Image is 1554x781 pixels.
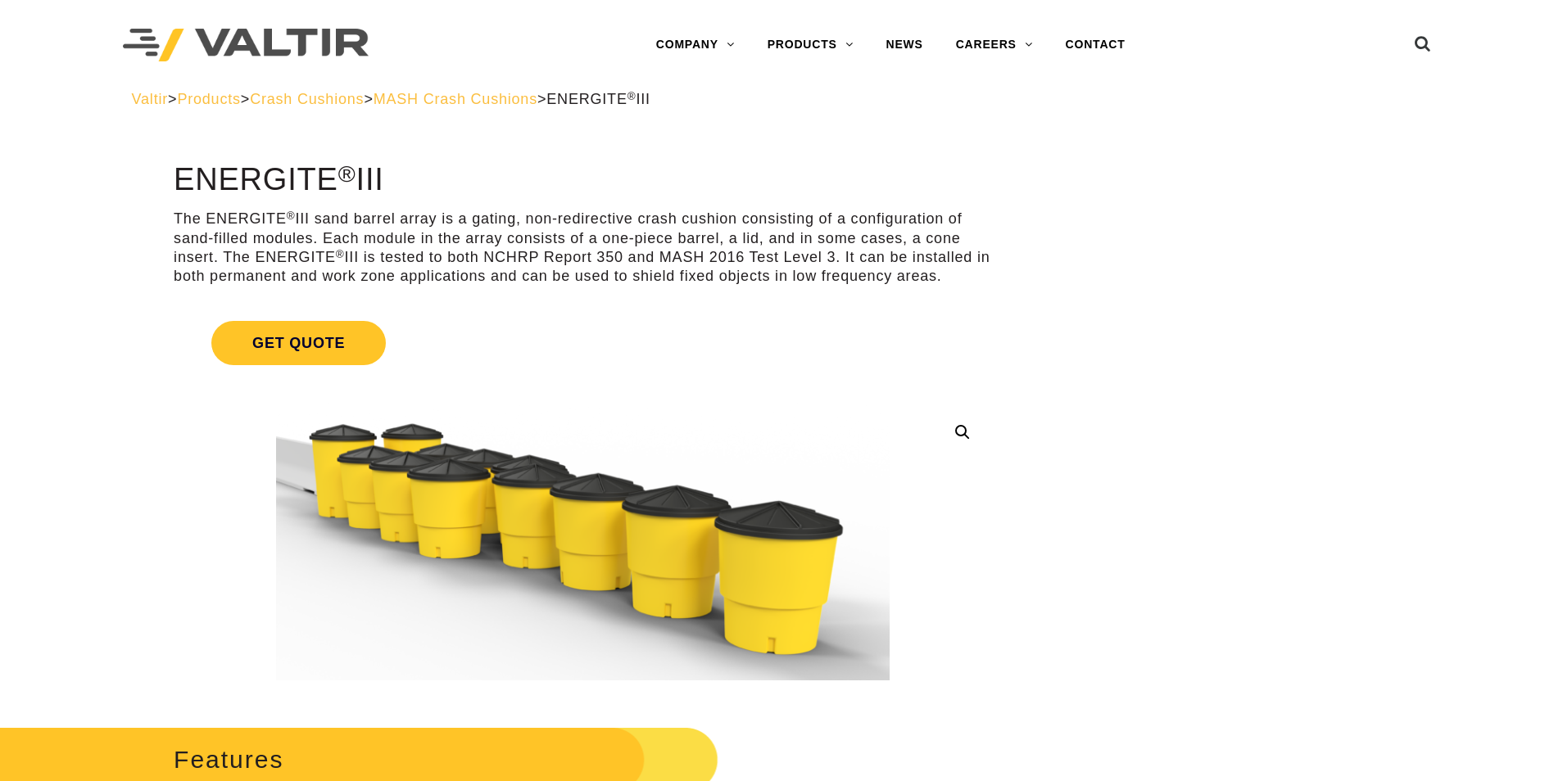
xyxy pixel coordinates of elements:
div: > > > > [132,90,1423,109]
sup: ® [627,90,637,102]
p: The ENERGITE III sand barrel array is a gating, non-redirective crash cushion consisting of a con... [174,210,992,287]
h1: ENERGITE III [174,163,992,197]
span: ENERGITE III [546,91,650,107]
span: Get Quote [211,321,386,365]
sup: ® [336,248,345,260]
a: Valtir [132,91,168,107]
a: MASH Crash Cushions [374,91,537,107]
a: Get Quote [174,301,992,385]
sup: ® [287,210,296,222]
a: Crash Cushions [250,91,364,107]
sup: ® [338,160,356,187]
a: CONTACT [1049,29,1142,61]
a: PRODUCTS [751,29,870,61]
img: Valtir [123,29,369,62]
a: NEWS [870,29,940,61]
a: COMPANY [640,29,751,61]
a: CAREERS [940,29,1049,61]
a: Products [177,91,240,107]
